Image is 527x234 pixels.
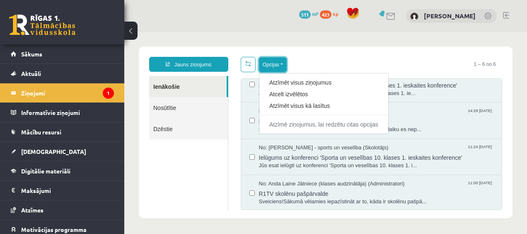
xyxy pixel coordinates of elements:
[135,148,280,156] span: No: Anda Laine Jātniece (klases audzinātāja) (Administratori)
[21,103,114,122] legend: Informatīvie ziņojumi
[25,65,104,86] a: Nosūtītie
[11,83,114,102] a: Ziņojumi1
[299,10,311,19] span: 511
[410,12,418,21] img: Martins Andersons
[135,112,264,120] span: No: [PERSON_NAME] - sports un veselība (Skolotājs)
[343,76,369,82] span: 14:28 [DATE]
[343,25,378,40] span: 1 – 6 no 6
[312,10,319,17] span: mP
[145,88,254,97] a: Atzīmē ziņojumus, lai redzētu citas opcijas
[21,181,114,200] legend: Maksājumi
[11,161,114,180] a: Digitālie materiāli
[11,200,114,219] a: Atzīmes
[25,25,104,40] a: Jauns ziņojums
[299,10,319,17] a: 511 mP
[21,128,61,136] span: Mācību resursi
[320,10,331,19] span: 423
[145,58,254,66] a: Atcelt izvēlētos
[145,70,254,78] a: Atzīmēt visus kā lasītus
[21,167,70,175] span: Digitālie materiāli
[21,50,42,58] span: Sākums
[333,10,338,17] span: xp
[11,103,114,122] a: Informatīvie ziņojumi
[320,10,342,17] a: 423 xp
[135,156,370,166] span: R1TV skolēnu pašpārvalde
[21,206,44,214] span: Atzīmes
[25,86,104,107] a: Dzēstie
[135,148,370,174] a: No: Anda Laine Jātniece (klases audzinātāja) (Administratori) 11:00 [DATE] R1TV skolēnu pašpārval...
[11,122,114,141] a: Mācību resursi
[145,46,254,55] a: Atzīmēt visus ziņojumus
[135,25,162,40] button: Opcijas
[135,119,370,130] span: Ielūgums uz konferenci 'Sporta un veselības 10. klases 1. ieskaites konference'
[21,148,86,155] span: [DEMOGRAPHIC_DATA]
[9,15,75,35] a: Rīgas 1. Tālmācības vidusskola
[21,226,87,233] span: Motivācijas programma
[135,41,264,102] div: Opcijas
[135,166,370,174] span: Sveiciens!Sākumā vēlamies iepazīstināt ar to, kāda ir skolēnu pašpā...
[25,44,102,65] a: Ienākošie
[11,64,114,83] a: Aktuāli
[11,142,114,161] a: [DEMOGRAPHIC_DATA]
[21,83,114,102] legend: Ziņojumi
[103,88,114,99] i: 1
[135,112,370,138] a: No: [PERSON_NAME] - sports un veselība (Skolotājs) 11:24 [DATE] Ielūgums uz konferenci 'Sporta un...
[343,148,369,154] span: 11:00 [DATE]
[11,44,114,63] a: Sākums
[343,112,369,118] span: 11:24 [DATE]
[21,70,41,77] span: Aktuāli
[135,130,370,138] span: Jūs esat ielūgti uz konferenci 'Sporta un veselības 10. klases 1. i...
[11,181,114,200] a: Maksājumi
[424,12,476,20] a: [PERSON_NAME]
